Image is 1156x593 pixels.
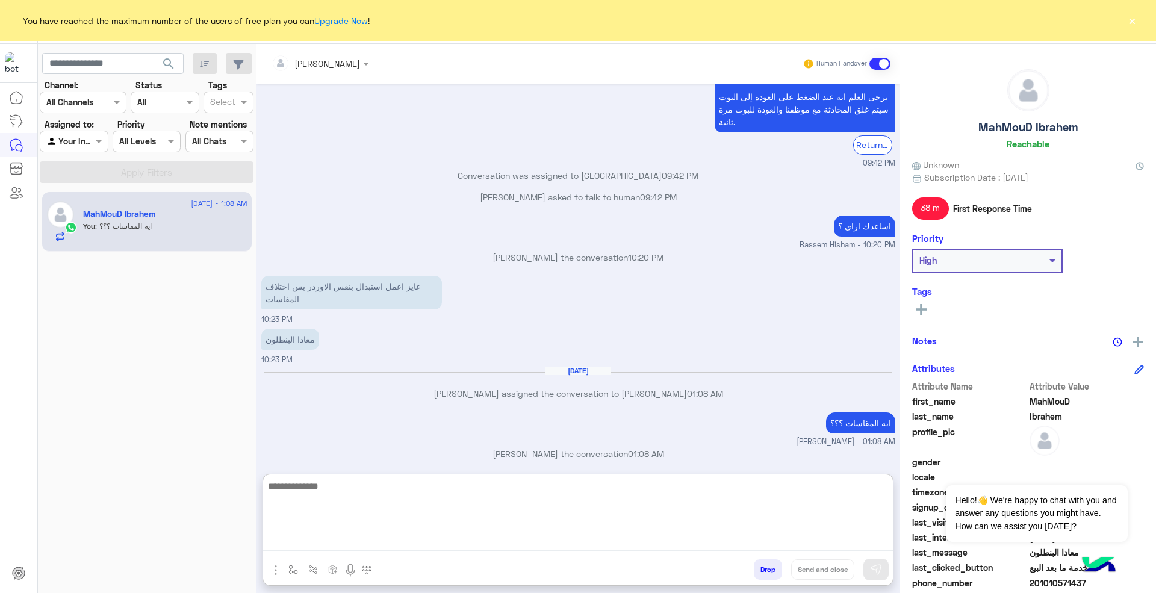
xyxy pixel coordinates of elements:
[912,501,1027,514] span: signup_date
[797,436,895,448] span: [PERSON_NAME] - 01:08 AM
[1030,546,1145,559] span: معادا البنطلون
[912,335,937,346] h6: Notes
[135,79,162,92] label: Status
[288,565,298,574] img: select flow
[1030,380,1145,393] span: Attribute Value
[47,201,74,228] img: defaultAdmin.png
[912,561,1027,574] span: last_clicked_button
[853,135,892,154] div: Return to Bot
[1030,410,1145,423] span: Ibrahem
[1030,561,1145,574] span: خدمة ما بعد البيع
[1078,545,1120,587] img: hulul-logo.png
[1007,138,1049,149] h6: Reachable
[45,118,94,131] label: Assigned to:
[261,447,895,460] p: [PERSON_NAME] the conversation
[640,192,677,202] span: 09:42 PM
[912,486,1027,498] span: timezone
[1030,426,1060,456] img: defaultAdmin.png
[343,563,358,577] img: send voice note
[912,577,1027,589] span: phone_number
[1113,337,1122,347] img: notes
[45,79,78,92] label: Channel:
[261,315,293,324] span: 10:23 PM
[826,412,895,433] p: 19/8/2025, 1:08 AM
[154,53,184,79] button: search
[261,276,442,309] p: 18/8/2025, 10:23 PM
[261,169,895,182] p: Conversation was assigned to [GEOGRAPHIC_DATA]
[628,449,664,459] span: 01:08 AM
[912,546,1027,559] span: last_message
[912,531,1027,544] span: last_interaction
[323,559,343,579] button: create order
[870,564,882,576] img: send message
[261,329,319,350] p: 18/8/2025, 10:23 PM
[912,456,1027,468] span: gender
[912,233,943,244] h6: Priority
[261,387,895,400] p: [PERSON_NAME] assigned the conversation to [PERSON_NAME]
[545,367,611,375] h6: [DATE]
[83,209,156,219] h5: MahMouD Ibrahem
[946,485,1127,542] span: Hello!👋 We're happy to chat with you and answer any questions you might have. How can we assist y...
[23,14,370,27] span: You have reached the maximum number of the users of free plan you can !
[912,410,1027,423] span: last_name
[83,222,95,231] span: You
[1008,70,1049,111] img: defaultAdmin.png
[912,158,959,171] span: Unknown
[953,202,1032,215] span: First Response Time
[328,565,338,574] img: create order
[190,118,247,131] label: Note mentions
[261,355,293,364] span: 10:23 PM
[924,171,1028,184] span: Subscription Date : [DATE]
[208,95,235,111] div: Select
[687,388,723,399] span: 01:08 AM
[816,59,867,69] small: Human Handover
[628,252,663,262] span: 10:20 PM
[662,170,698,181] span: 09:42 PM
[1030,395,1145,408] span: MahMouD
[834,216,895,237] p: 18/8/2025, 10:20 PM
[5,52,26,74] img: 713415422032625
[912,197,949,219] span: 38 m
[912,380,1027,393] span: Attribute Name
[912,426,1027,453] span: profile_pic
[95,222,152,231] span: ايه المقاسات ؟؟؟
[269,563,283,577] img: send attachment
[65,222,77,234] img: WhatsApp
[284,559,303,579] button: select flow
[912,471,1027,483] span: locale
[978,120,1078,134] h5: MahMouD Ibrahem
[754,559,782,580] button: Drop
[800,240,895,251] span: Bassem Hisham - 10:20 PM
[208,79,227,92] label: Tags
[314,16,368,26] a: Upgrade Now
[912,286,1144,297] h6: Tags
[912,516,1027,529] span: last_visited_flow
[362,565,371,575] img: make a call
[191,198,247,209] span: [DATE] - 1:08 AM
[161,57,176,71] span: search
[1133,337,1143,347] img: add
[791,559,854,580] button: Send and close
[912,363,955,374] h6: Attributes
[40,161,253,183] button: Apply Filters
[308,565,318,574] img: Trigger scenario
[261,191,895,203] p: [PERSON_NAME] asked to talk to human
[912,395,1027,408] span: first_name
[1126,14,1138,26] button: ×
[117,118,145,131] label: Priority
[1030,456,1145,468] span: null
[715,61,895,132] p: 18/8/2025, 9:42 PM
[261,251,895,264] p: [PERSON_NAME] the conversation
[303,559,323,579] button: Trigger scenario
[863,158,895,169] span: 09:42 PM
[1030,577,1145,589] span: 201010571437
